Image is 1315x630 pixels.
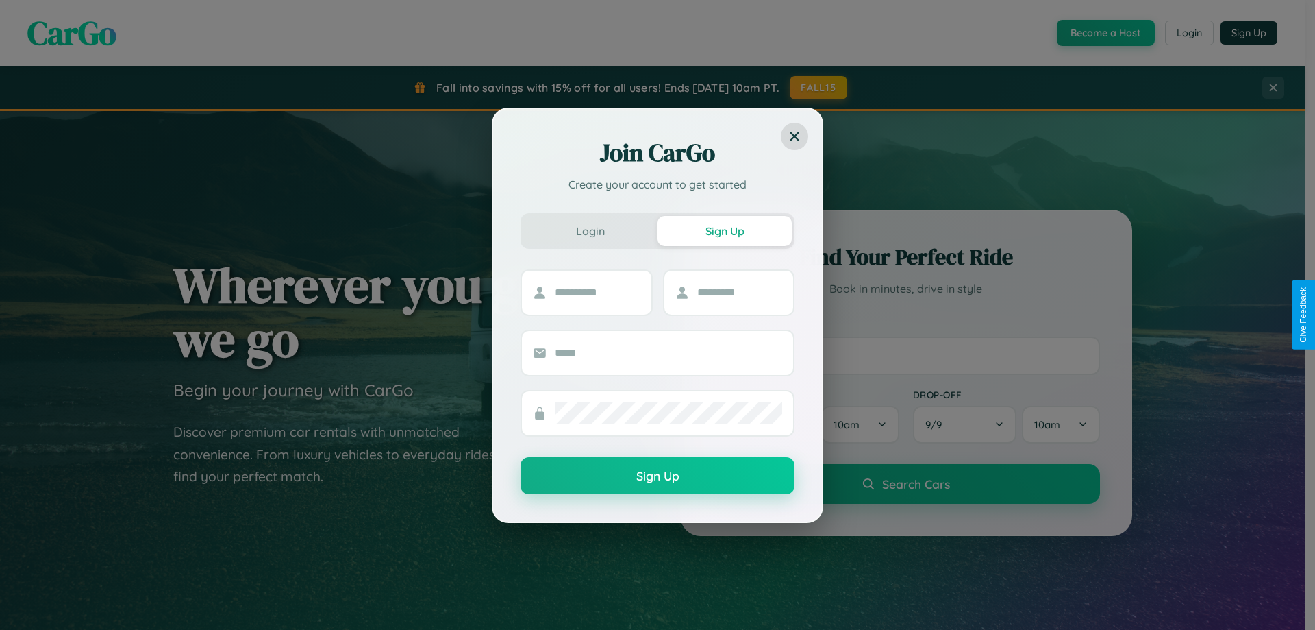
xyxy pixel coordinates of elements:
button: Sign Up [657,216,792,246]
div: Give Feedback [1299,287,1308,343]
button: Sign Up [521,457,794,494]
p: Create your account to get started [521,176,794,193]
h2: Join CarGo [521,136,794,169]
button: Login [523,216,657,246]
